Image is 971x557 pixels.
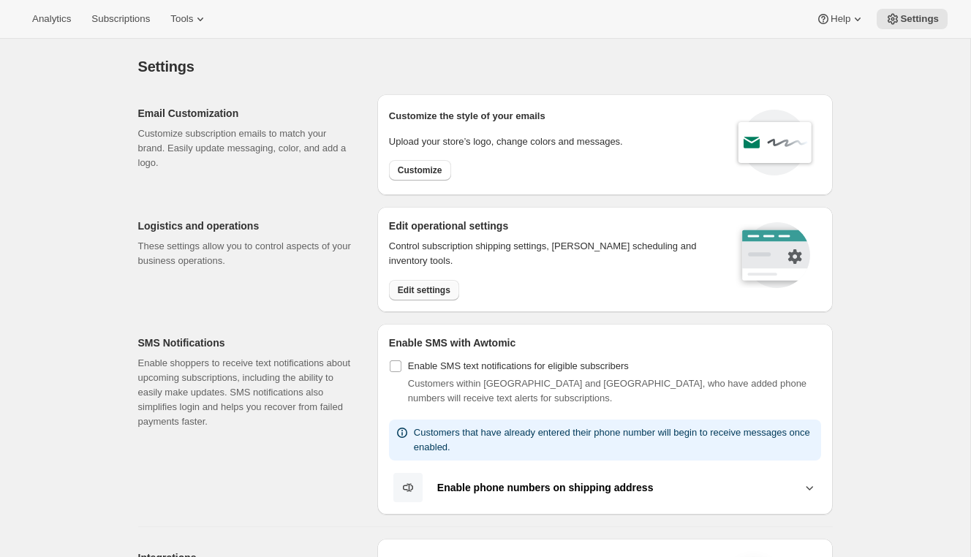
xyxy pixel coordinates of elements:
span: Tools [170,13,193,25]
button: Edit settings [389,280,459,300]
p: These settings allow you to control aspects of your business operations. [138,239,354,268]
p: Customers that have already entered their phone number will begin to receive messages once enabled. [414,425,815,455]
h2: Email Customization [138,106,354,121]
span: Customers within [GEOGRAPHIC_DATA] and [GEOGRAPHIC_DATA], who have added phone numbers will recei... [408,378,806,403]
button: Customize [389,160,451,181]
span: Settings [900,13,939,25]
span: Analytics [32,13,71,25]
p: Upload your store’s logo, change colors and messages. [389,134,623,149]
p: Customize subscription emails to match your brand. Easily update messaging, color, and add a logo. [138,126,354,170]
span: Enable SMS text notifications for eligible subscribers [408,360,629,371]
span: Settings [138,58,194,75]
p: Enable shoppers to receive text notifications about upcoming subscriptions, including the ability... [138,356,354,429]
span: Customize [398,164,442,176]
button: Analytics [23,9,80,29]
h2: Logistics and operations [138,219,354,233]
button: Help [807,9,874,29]
button: Settings [877,9,948,29]
button: Subscriptions [83,9,159,29]
span: Edit settings [398,284,450,296]
p: Customize the style of your emails [389,109,545,124]
button: Enable phone numbers on shipping address [389,472,821,503]
h2: SMS Notifications [138,336,354,350]
p: Control subscription shipping settings, [PERSON_NAME] scheduling and inventory tools. [389,239,716,268]
b: Enable phone numbers on shipping address [437,482,654,493]
button: Tools [162,9,216,29]
h2: Enable SMS with Awtomic [389,336,821,350]
span: Help [831,13,850,25]
h2: Edit operational settings [389,219,716,233]
span: Subscriptions [91,13,150,25]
